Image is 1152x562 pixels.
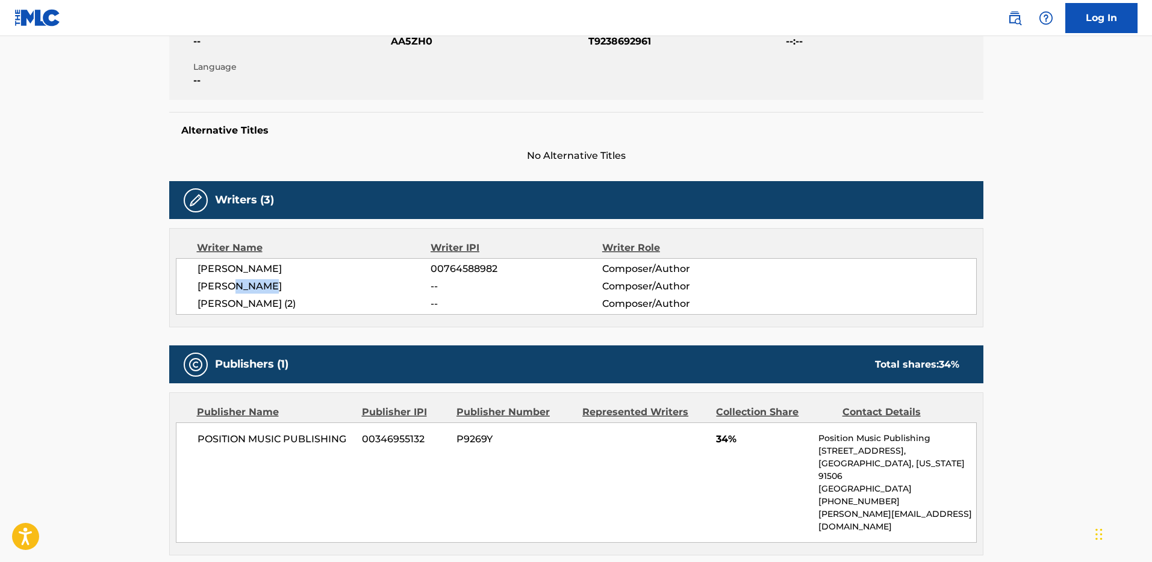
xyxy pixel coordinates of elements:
[456,405,573,419] div: Publisher Number
[197,405,353,419] div: Publisher Name
[818,432,976,445] p: Position Music Publishing
[1034,6,1058,30] div: Help
[1092,504,1152,562] iframe: Chat Widget
[193,61,388,73] span: Language
[602,262,758,276] span: Composer/Author
[169,149,983,163] span: No Alternative Titles
[939,359,959,370] span: 34 %
[362,432,447,446] span: 00346955132
[602,241,758,255] div: Writer Role
[14,9,61,26] img: MLC Logo
[818,508,976,533] p: [PERSON_NAME][EMAIL_ADDRESS][DOMAIN_NAME]
[716,405,833,419] div: Collection Share
[818,495,976,508] p: [PHONE_NUMBER]
[582,405,707,419] div: Represented Writers
[197,241,431,255] div: Writer Name
[431,241,602,255] div: Writer IPI
[198,279,431,294] span: [PERSON_NAME]
[198,262,431,276] span: [PERSON_NAME]
[193,34,388,49] span: --
[215,357,288,371] h5: Publishers (1)
[188,193,203,208] img: Writers
[431,297,602,311] span: --
[456,432,573,446] span: P9269Y
[602,279,758,294] span: Composer/Author
[362,405,447,419] div: Publisher IPI
[193,73,388,88] span: --
[188,357,203,372] img: Publishers
[1095,516,1103,552] div: Drag
[842,405,959,419] div: Contact Details
[1003,6,1027,30] a: Public Search
[198,432,353,446] span: POSITION MUSIC PUBLISHING
[431,279,602,294] span: --
[431,262,602,276] span: 00764588982
[818,483,976,495] p: [GEOGRAPHIC_DATA]
[1065,3,1138,33] a: Log In
[588,34,783,49] span: T9238692961
[198,297,431,311] span: [PERSON_NAME] (2)
[786,34,980,49] span: --:--
[215,193,274,207] h5: Writers (3)
[875,357,959,372] div: Total shares:
[1039,11,1053,25] img: help
[716,432,809,446] span: 34%
[602,297,758,311] span: Composer/Author
[818,457,976,483] p: [GEOGRAPHIC_DATA], [US_STATE] 91506
[1007,11,1022,25] img: search
[818,445,976,457] p: [STREET_ADDRESS],
[391,34,585,49] span: AA5ZH0
[181,125,971,137] h5: Alternative Titles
